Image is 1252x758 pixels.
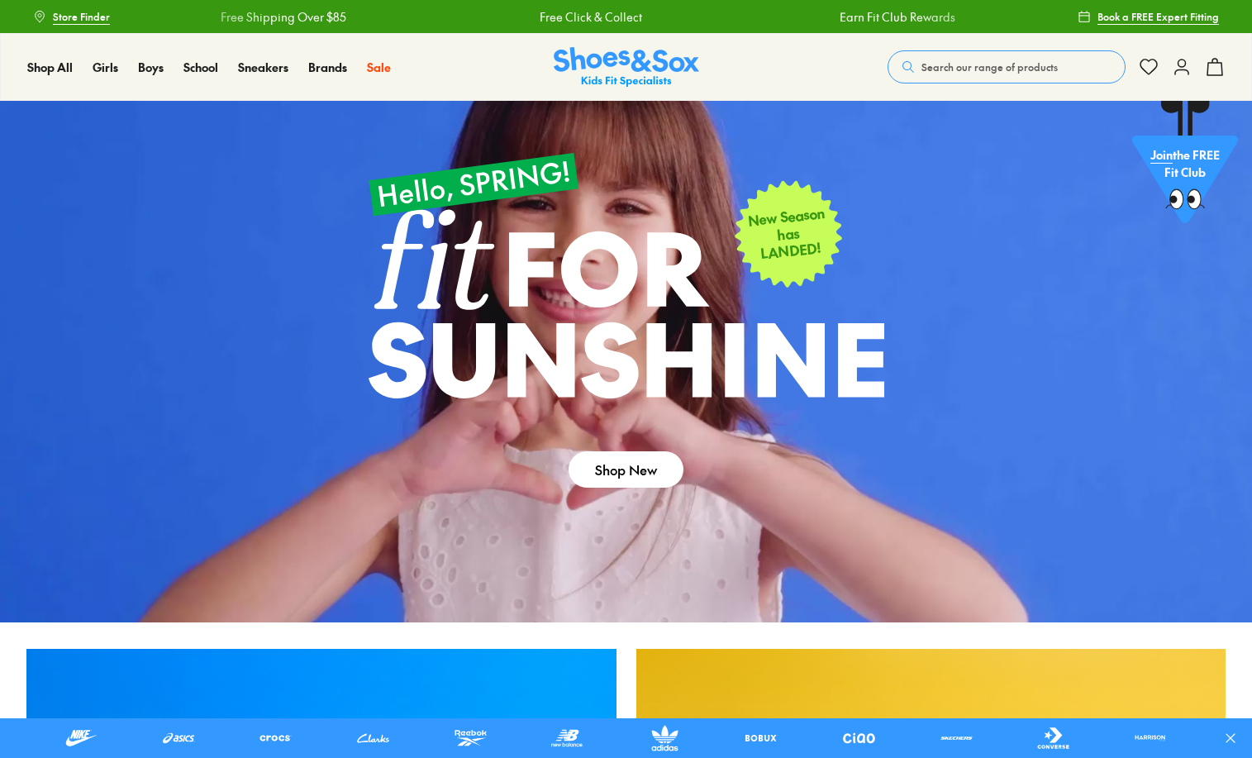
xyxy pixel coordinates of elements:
a: Free Shipping Over $85 [217,8,343,26]
a: Store Finder [33,2,110,31]
button: Search our range of products [888,50,1126,83]
span: Store Finder [53,9,110,24]
a: Brands [308,59,347,76]
a: Girls [93,59,118,76]
span: Join [1150,146,1173,163]
img: SNS_Logo_Responsive.svg [554,47,699,88]
a: Earn Fit Club Rewards [836,8,952,26]
span: Search our range of products [921,60,1058,74]
span: Book a FREE Expert Fitting [1097,9,1219,24]
a: Free Click & Collect [536,8,638,26]
span: Boys [138,59,164,75]
a: Shop New [569,451,683,488]
span: Sneakers [238,59,288,75]
span: School [183,59,218,75]
a: Book a FREE Expert Fitting [1078,2,1219,31]
a: School [183,59,218,76]
p: the FREE Fit Club [1132,133,1238,194]
span: Shop All [27,59,73,75]
a: Sale [367,59,391,76]
span: Brands [308,59,347,75]
span: Sale [367,59,391,75]
span: Girls [93,59,118,75]
a: Shop All [27,59,73,76]
a: Sneakers [238,59,288,76]
a: Boys [138,59,164,76]
a: Shoes & Sox [554,47,699,88]
a: Jointhe FREE Fit Club [1132,100,1238,232]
